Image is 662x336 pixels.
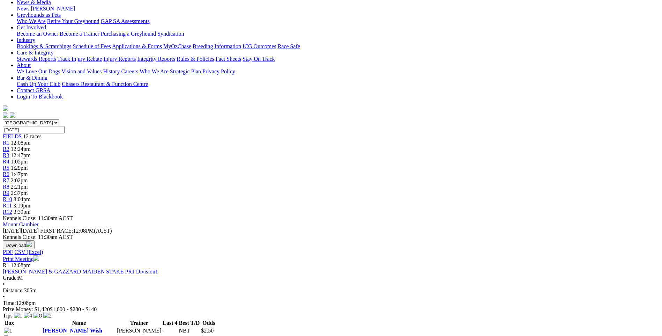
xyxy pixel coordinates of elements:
[137,56,175,62] a: Integrity Reports
[3,152,9,158] a: R3
[3,221,39,227] a: Mount Gambier
[3,171,9,177] a: R6
[121,68,138,74] a: Careers
[17,56,56,62] a: Stewards Reports
[3,184,9,190] a: R8
[17,37,35,43] a: Industry
[177,56,214,62] a: Rules & Policies
[3,269,158,275] a: [PERSON_NAME] & GAZZARD MAIDEN STAKE PR1 Division1
[201,320,217,327] th: Odds
[103,56,136,62] a: Injury Reports
[11,177,28,183] span: 2:02pm
[101,18,150,24] a: GAP SA Assessments
[3,146,9,152] a: R2
[3,190,9,196] a: R9
[3,140,9,146] a: R1
[3,249,659,255] div: Download
[14,249,43,255] a: CSV (Excel)
[10,112,15,118] img: twitter.svg
[3,159,9,165] a: R4
[31,6,75,12] a: [PERSON_NAME]
[117,327,162,334] td: [PERSON_NAME]
[11,262,31,268] span: 12:08pm
[3,256,39,262] a: Print Meeting
[3,215,73,221] span: Kennels Close: 11:30am ACST
[17,68,659,75] div: About
[11,165,28,171] span: 1:29pm
[201,328,214,334] span: $2.50
[23,133,42,139] span: 12 races
[17,6,29,12] a: News
[162,320,178,327] th: Last 4
[60,31,99,37] a: Become a Trainer
[202,68,235,74] a: Privacy Policy
[43,328,102,334] a: [PERSON_NAME] Wish
[3,203,12,209] a: R11
[14,196,31,202] span: 3:04pm
[243,43,276,49] a: ICG Outcomes
[40,228,112,234] span: 12:08PM(ACST)
[17,18,46,24] a: Who We Are
[17,87,50,93] a: Contact GRSA
[17,43,71,49] a: Bookings & Scratchings
[3,112,8,118] img: facebook.svg
[11,171,28,177] span: 1:47pm
[3,234,659,240] div: Kennels Close: 11:30am ACST
[101,31,156,37] a: Purchasing a Greyhound
[3,306,659,313] div: Prize Money: $1,420
[3,287,659,294] div: 305m
[11,152,31,158] span: 12:47pm
[277,43,300,49] a: Race Safe
[17,81,659,87] div: Bar & Dining
[57,56,102,62] a: Track Injury Rebate
[3,196,12,202] a: R10
[73,43,111,49] a: Schedule of Fees
[3,300,16,306] span: Time:
[17,81,60,87] a: Cash Up Your Club
[42,320,116,327] th: Name
[3,177,9,183] a: R7
[17,6,659,12] div: News & Media
[179,320,200,327] th: Best T/D
[61,68,102,74] a: Vision and Values
[157,31,184,37] a: Syndication
[112,43,162,49] a: Applications & Forms
[3,209,12,215] a: R12
[3,294,5,300] span: •
[3,228,21,234] span: [DATE]
[11,146,31,152] span: 12:24pm
[11,190,28,196] span: 2:37pm
[50,306,97,312] span: $1,000 - $280 - $140
[17,94,63,100] a: Login To Blackbook
[34,313,42,319] img: 8
[11,184,28,190] span: 2:21pm
[11,140,31,146] span: 12:08pm
[3,133,22,139] a: FIELDS
[3,262,9,268] span: R1
[4,328,12,334] img: 1
[43,313,52,319] img: 2
[47,18,99,24] a: Retire Your Greyhound
[3,313,13,319] span: Tips
[163,43,191,49] a: MyOzChase
[5,320,14,326] span: Box
[103,68,120,74] a: History
[62,81,148,87] a: Chasers Restaurant & Function Centre
[17,50,54,56] a: Care & Integrity
[17,24,46,30] a: Get Involved
[3,287,24,293] span: Distance:
[40,228,73,234] span: FIRST RACE:
[14,209,31,215] span: 3:39pm
[13,203,30,209] span: 3:19pm
[170,68,201,74] a: Strategic Plan
[193,43,241,49] a: Breeding Information
[17,56,659,62] div: Care & Integrity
